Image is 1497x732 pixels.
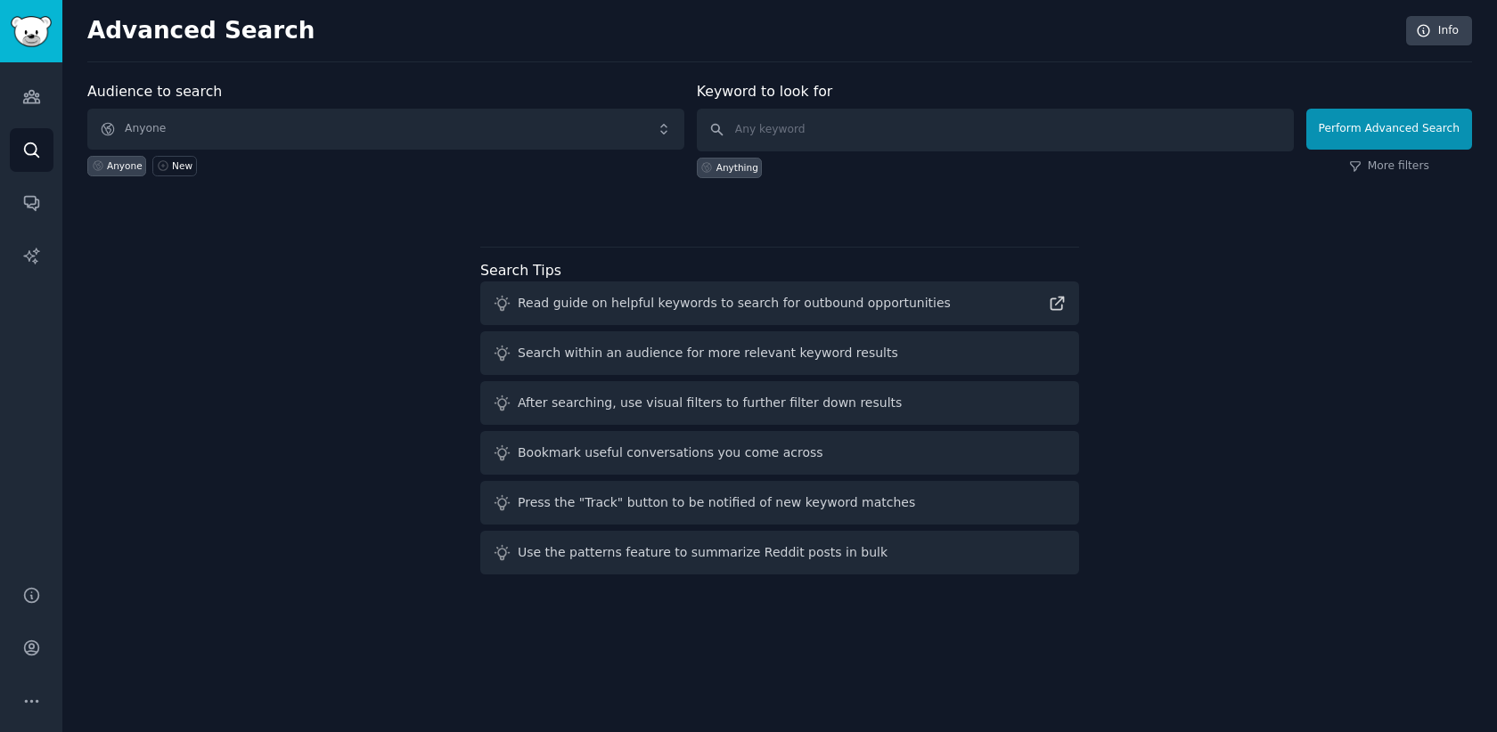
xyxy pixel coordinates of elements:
div: Read guide on helpful keywords to search for outbound opportunities [518,294,951,313]
div: Anyone [107,159,143,172]
input: Any keyword [697,109,1294,151]
div: Anything [716,161,758,174]
img: GummySearch logo [11,16,52,47]
label: Keyword to look for [697,83,833,100]
a: Info [1406,16,1472,46]
div: Search within an audience for more relevant keyword results [518,344,898,362]
a: More filters [1349,159,1429,175]
a: New [152,156,196,176]
div: New [172,159,192,172]
div: After searching, use visual filters to further filter down results [518,394,902,412]
h2: Advanced Search [87,17,1396,45]
label: Search Tips [480,262,561,279]
div: Press the "Track" button to be notified of new keyword matches [518,493,915,512]
button: Anyone [87,109,684,150]
button: Perform Advanced Search [1306,109,1472,150]
label: Audience to search [87,83,222,100]
div: Bookmark useful conversations you come across [518,443,823,462]
div: Use the patterns feature to summarize Reddit posts in bulk [518,543,888,562]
